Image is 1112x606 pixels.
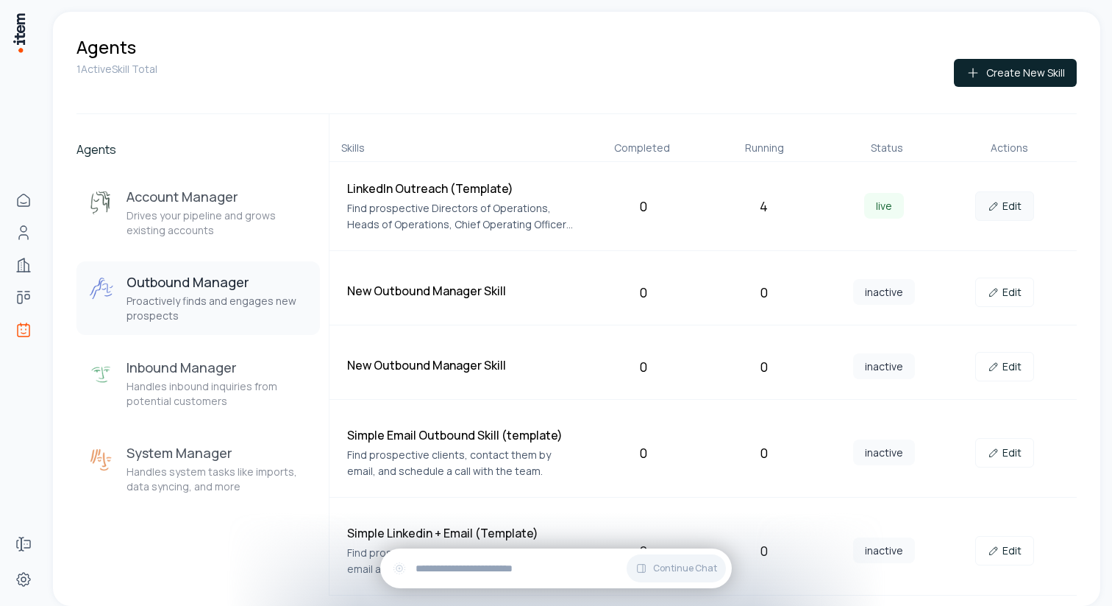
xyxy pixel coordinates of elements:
[347,180,577,197] h4: LinkedIn Outreach (Template)
[126,188,308,205] h3: Account Manager
[588,443,697,463] div: 0
[76,35,136,59] h1: Agents
[9,529,38,559] a: Forms
[9,565,38,594] a: Settings
[653,563,717,574] span: Continue Chat
[853,538,915,563] span: inactive
[347,282,577,300] h4: New Outbound Manager Skill
[975,278,1034,307] a: Edit
[12,12,26,54] img: Item Brain Logo
[76,261,320,335] button: Outbound ManagerOutbound ManagerProactively finds and engages new prospects
[832,141,943,155] div: Status
[76,347,320,420] button: Inbound ManagerInbound ManagerHandles inbound inquiries from potential customers
[9,283,38,312] a: Deals
[954,141,1065,155] div: Actions
[76,62,157,77] p: 1 Active Skill Total
[853,440,915,465] span: inactive
[126,444,308,462] h3: System Manager
[709,540,818,561] div: 0
[954,59,1077,87] button: Create New Skill
[588,356,697,377] div: 0
[126,465,308,494] p: Handles system tasks like imports, data syncing, and more
[347,356,577,374] h4: New Outbound Manager Skill
[709,196,818,216] div: 4
[975,536,1034,566] a: Edit
[709,443,818,463] div: 0
[9,218,38,247] a: People
[853,279,915,305] span: inactive
[88,191,115,217] img: Account Manager
[709,356,818,377] div: 0
[380,549,732,588] div: Continue Chat
[126,208,308,238] p: Drives your pipeline and grows existing accounts
[975,191,1034,221] a: Edit
[709,141,820,155] div: Running
[126,294,308,323] p: Proactively finds and engages new prospects
[126,359,308,376] h3: Inbound Manager
[347,447,577,479] p: Find prospective clients, contact them by email, and schedule a call with the team.
[9,250,38,280] a: Companies
[975,352,1034,381] a: Edit
[9,315,38,345] a: Agents
[126,273,308,291] h3: Outbound Manager
[853,353,915,379] span: inactive
[126,379,308,409] p: Handles inbound inquiries from potential customers
[347,200,577,233] p: Find prospective Directors of Operations, Heads of Operations, Chief Operating Officers, or Chief...
[627,554,726,582] button: Continue Chat
[588,282,697,303] div: 0
[347,524,577,542] h4: Simple Linkedin + Email (Template)
[76,176,320,250] button: Account ManagerAccount ManagerDrives your pipeline and grows existing accounts
[88,447,115,473] img: System Manager
[864,193,904,219] span: live
[341,141,574,155] div: Skills
[88,362,115,388] img: Inbound Manager
[347,426,577,444] h4: Simple Email Outbound Skill (template)
[347,545,577,577] p: Find prospective clients, contact them via email and LinkedIn, and schedule a call with the team
[975,438,1034,468] a: Edit
[9,186,38,215] a: Home
[88,276,115,303] img: Outbound Manager
[588,540,697,561] div: 0
[76,141,320,158] h2: Agents
[588,196,697,216] div: 0
[586,141,697,155] div: Completed
[709,282,818,303] div: 0
[76,432,320,506] button: System ManagerSystem ManagerHandles system tasks like imports, data syncing, and more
